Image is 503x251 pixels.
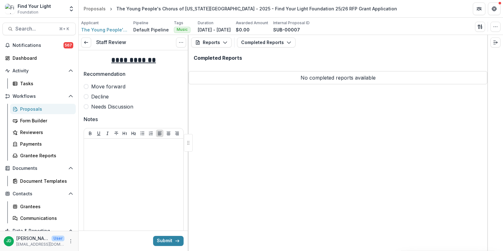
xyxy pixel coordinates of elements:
[189,71,487,84] p: No completed reports available
[91,93,109,100] span: Decline
[133,20,148,26] p: Pipeline
[20,178,71,184] div: Document Templates
[81,4,400,13] nav: breadcrumb
[104,130,111,137] button: Italicize
[10,176,76,186] a: Document Templates
[113,130,120,137] button: Strike
[95,130,102,137] button: Underline
[13,94,66,99] span: Workflows
[3,66,76,76] button: Open Activity
[3,226,76,236] button: Open Data & Reporting
[10,115,76,126] a: Form Builder
[18,3,51,9] div: Find Your Light
[13,166,66,171] span: Documents
[86,130,94,137] button: Bold
[67,237,75,245] button: More
[20,215,71,221] div: Communications
[473,3,485,15] button: Partners
[13,55,71,61] div: Dashboard
[64,42,73,48] span: 567
[20,129,71,136] div: Reviewers
[91,83,125,90] span: Move forward
[20,106,71,112] div: Proposals
[13,228,66,234] span: Data & Reporting
[20,152,71,159] div: Grantee Reports
[121,130,129,137] button: Heading 1
[10,139,76,149] a: Payments
[18,9,38,15] span: Foundation
[15,26,55,32] span: Search...
[237,37,296,47] button: Completed Reports
[490,37,500,47] button: Expand right
[139,130,146,137] button: Bullet List
[173,130,181,137] button: Align Right
[130,130,137,137] button: Heading 2
[133,26,169,33] p: Default Pipeline
[20,117,71,124] div: Form Builder
[165,130,172,137] button: Align Center
[10,213,76,223] a: Communications
[5,4,15,14] img: Find Your Light
[10,127,76,137] a: Reviewers
[20,203,71,210] div: Grantees
[10,104,76,114] a: Proposals
[13,43,64,48] span: Notifications
[13,68,66,74] span: Activity
[16,235,49,242] p: [PERSON_NAME]
[96,39,126,45] h3: Staff Review
[191,37,232,47] button: Reports
[236,20,268,26] p: Awarded Amount
[81,4,108,13] a: Proposals
[116,5,397,12] div: The Young People's Chorus of [US_STATE][GEOGRAPHIC_DATA] - 2025 - Find Your Light Foundation 25/2...
[198,26,231,33] p: [DATE] - [DATE]
[6,239,11,243] div: Jeffrey Dollinger
[3,189,76,199] button: Open Contacts
[3,23,76,35] button: Search...
[174,20,183,26] p: Tags
[3,53,76,63] a: Dashboard
[67,3,76,15] button: Open entity switcher
[16,242,64,247] p: [EMAIL_ADDRESS][DOMAIN_NAME]
[273,20,310,26] p: Internal Proposal ID
[10,201,76,212] a: Grantees
[84,5,106,12] div: Proposals
[156,130,163,137] button: Align Left
[10,150,76,161] a: Grantee Reports
[198,20,213,26] p: Duration
[13,191,66,197] span: Contacts
[176,37,186,47] button: Options
[10,78,76,89] a: Tasks
[84,70,125,78] p: Recommendation
[20,141,71,147] div: Payments
[3,91,76,101] button: Open Workflows
[177,27,188,32] span: Music
[81,20,99,26] p: Applicant
[236,26,250,33] p: $0.00
[3,40,76,50] button: Notifications567
[52,236,64,241] p: User
[3,163,76,173] button: Open Documents
[91,103,133,110] span: Needs Discussion
[20,80,71,87] div: Tasks
[84,115,98,123] p: Notes
[194,55,242,61] h2: Completed Reports
[58,25,70,32] div: ⌘ + K
[488,3,500,15] button: Get Help
[81,26,128,33] a: The Young People's Chorus of [US_STATE][GEOGRAPHIC_DATA]
[147,130,155,137] button: Ordered List
[273,26,300,33] p: SUB-00007
[153,236,184,246] button: Submit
